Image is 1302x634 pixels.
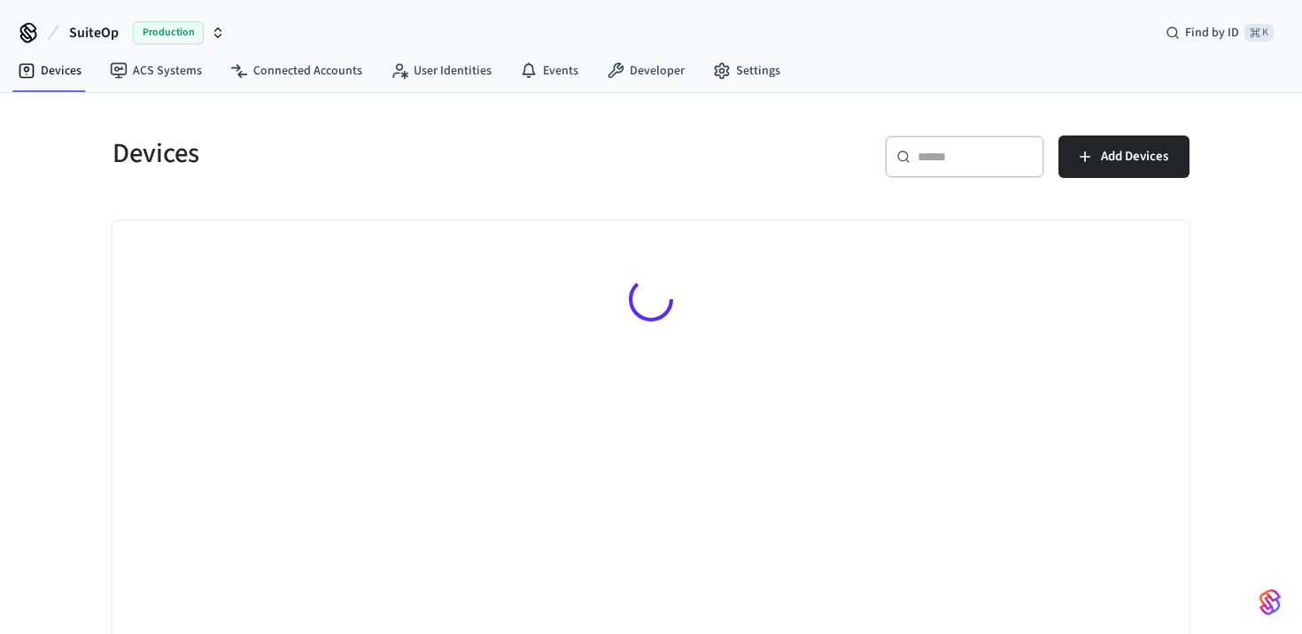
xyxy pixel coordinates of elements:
span: Production [133,21,204,44]
h5: Devices [112,135,640,172]
div: Find by ID⌘ K [1151,17,1288,49]
button: Add Devices [1058,135,1190,178]
a: Events [506,55,593,87]
span: ⌘ K [1244,24,1274,42]
span: Find by ID [1185,24,1239,42]
span: Add Devices [1101,145,1168,168]
a: Devices [4,55,96,87]
a: ACS Systems [96,55,216,87]
a: Settings [699,55,794,87]
img: SeamLogoGradient.69752ec5.svg [1259,588,1281,616]
span: SuiteOp [69,22,119,43]
a: Connected Accounts [216,55,376,87]
a: User Identities [376,55,506,87]
a: Developer [593,55,699,87]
